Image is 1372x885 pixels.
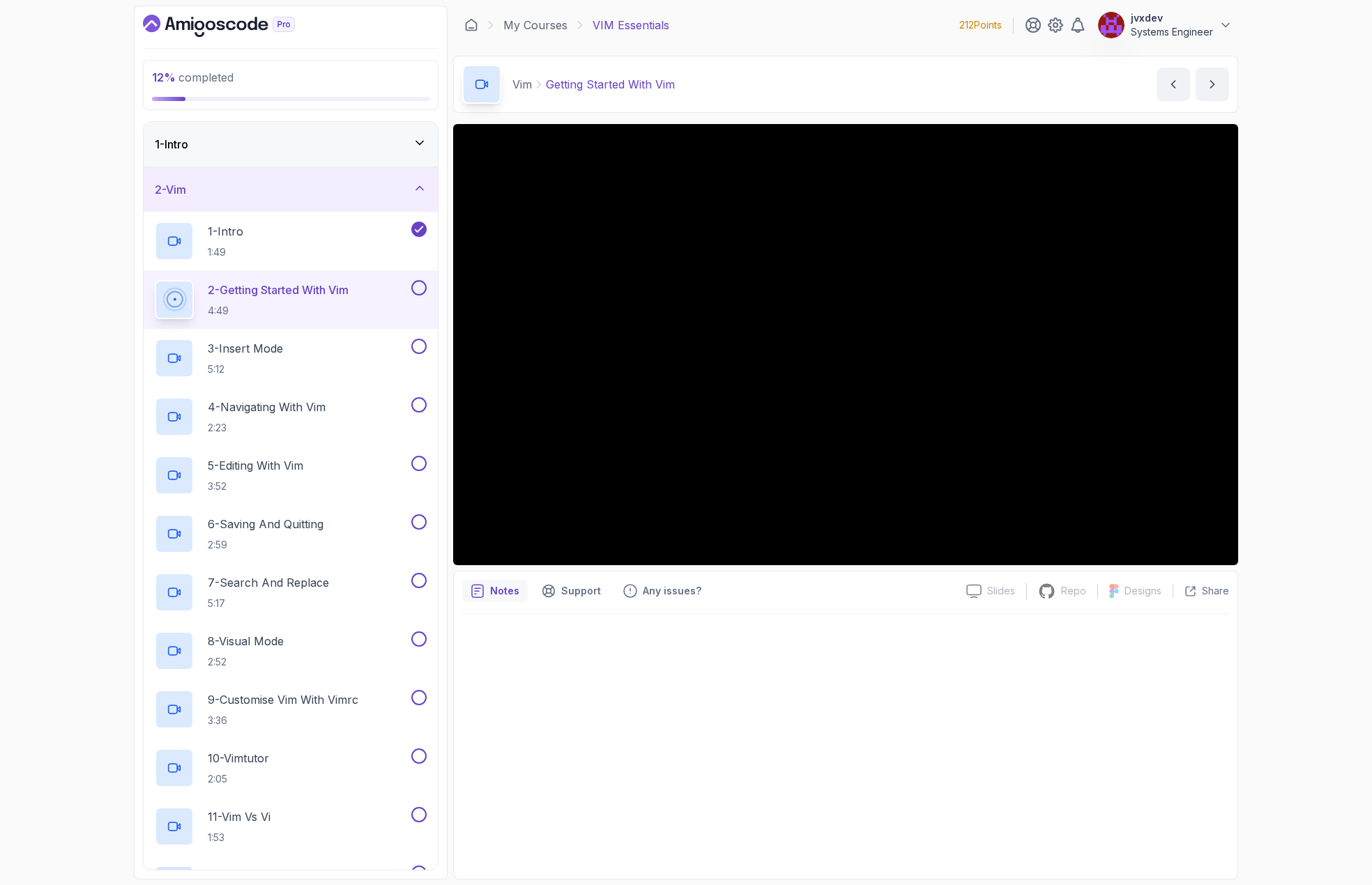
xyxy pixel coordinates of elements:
p: Getting Started With Vim [546,76,675,93]
p: Slides [987,584,1015,598]
p: 2:23 [208,421,326,435]
button: 2-Vim [144,167,438,212]
p: 212 Points [959,18,1002,32]
button: notes button [462,580,528,602]
p: 8 - Visual Mode [208,633,284,649]
button: 7-Search And Replace5:17 [155,573,427,612]
p: Vim [512,76,532,93]
p: Any issues? [643,584,701,598]
button: 2-Getting Started With Vim4:49 [155,280,427,319]
p: Share [1202,584,1229,598]
p: 3:36 [208,714,358,728]
a: My Courses [503,17,567,33]
p: 5:17 [208,597,329,610]
button: 11-Vim vs Vi1:53 [155,807,427,846]
p: 2:59 [208,538,323,552]
button: Share [1173,584,1229,598]
button: next content [1196,68,1229,101]
p: 12 - Vim Cheatcheet [208,865,306,882]
p: Repo [1061,584,1086,598]
p: VIM Essentials [593,17,669,33]
span: 12 % [152,70,176,84]
p: 1 - Intro [208,223,243,240]
img: user profile image [1098,12,1125,38]
p: 2:52 [208,655,284,669]
p: 1:49 [208,245,243,259]
p: 10 - Vimtutor [208,750,269,767]
p: Notes [490,584,519,598]
button: 4-Navigating With Vim2:23 [155,397,427,436]
button: 3-Insert Mode5:12 [155,339,427,378]
p: 3:52 [208,479,303,493]
button: previous content [1157,68,1190,101]
p: jvxdev [1131,11,1213,25]
button: 10-Vimtutor2:05 [155,748,427,787]
a: Dashboard [143,15,327,37]
p: 7 - Search And Replace [208,574,329,591]
p: 2 - Getting Started With Vim [208,282,349,298]
p: 11 - Vim vs Vi [208,808,270,825]
button: user profile imagejvxdevSystems Engineer [1097,11,1233,39]
p: Support [561,584,601,598]
button: 9-Customise Vim With Vimrc3:36 [155,690,427,729]
p: 9 - Customise Vim With Vimrc [208,691,358,708]
p: 1:53 [208,831,270,845]
a: Dashboard [464,18,478,32]
p: Systems Engineer [1131,25,1213,39]
p: 5:12 [208,362,283,376]
button: Support button [533,580,609,602]
p: Designs [1125,584,1161,598]
button: 8-Visual Mode2:52 [155,631,427,670]
p: 2:05 [208,772,269,786]
button: 1-Intro1:49 [155,222,427,261]
p: 3 - Insert Mode [208,340,283,357]
p: 6 - Saving And Quitting [208,516,323,532]
button: 6-Saving And Quitting2:59 [155,514,427,553]
span: completed [152,70,234,84]
button: Feedback button [615,580,710,602]
h3: 1 - Intro [155,136,188,153]
h3: 2 - Vim [155,181,186,198]
button: 5-Editing With Vim3:52 [155,456,427,495]
iframe: 2 - Getting Started With VIM [453,124,1238,565]
button: 1-Intro [144,122,438,167]
p: 5 - Editing With Vim [208,457,303,474]
p: 4 - Navigating With Vim [208,399,326,415]
p: 4:49 [208,304,349,318]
